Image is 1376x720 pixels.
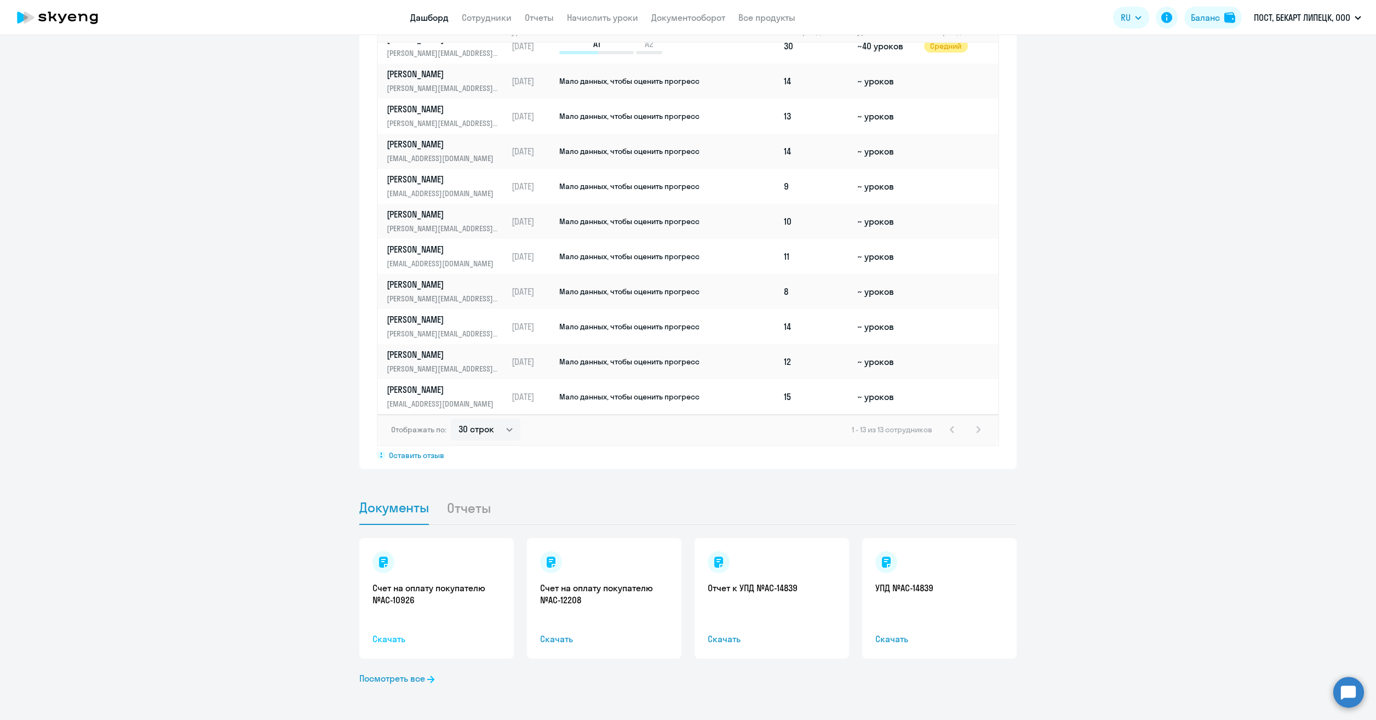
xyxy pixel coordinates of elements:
ul: Tabs [359,491,1017,525]
td: [DATE] [507,239,558,274]
td: ~ уроков [853,379,919,414]
td: ~ уроков [853,204,919,239]
a: Начислить уроки [567,12,638,23]
td: ~ уроков [853,344,919,379]
a: [PERSON_NAME][EMAIL_ADDRESS][DOMAIN_NAME] [387,138,507,164]
p: [PERSON_NAME] [387,138,500,150]
button: RU [1113,7,1149,28]
p: [PERSON_NAME] [387,278,500,290]
p: [PERSON_NAME] [387,68,500,80]
span: RU [1121,11,1131,24]
td: [DATE] [507,204,558,239]
span: Средний [924,39,968,53]
p: [PERSON_NAME][EMAIL_ADDRESS][DOMAIN_NAME] [387,47,500,59]
div: Баланс [1191,11,1220,24]
td: 15 [779,379,853,414]
span: Скачать [875,632,1004,645]
td: [DATE] [507,99,558,134]
a: Дашборд [410,12,449,23]
td: 14 [779,309,853,344]
span: Скачать [372,632,501,645]
span: Мало данных, чтобы оценить прогресс [559,392,700,402]
td: 11 [779,239,853,274]
a: [PERSON_NAME][PERSON_NAME][EMAIL_ADDRESS][DOMAIN_NAME] [387,208,507,235]
a: [PERSON_NAME][PERSON_NAME][EMAIL_ADDRESS][DOMAIN_NAME] [387,313,507,340]
a: Счет на оплату покупателю №AC-10926 [372,582,501,606]
a: [PERSON_NAME][PERSON_NAME][EMAIL_ADDRESS][DOMAIN_NAME] [387,33,507,59]
td: ~ уроков [853,274,919,309]
span: A1 [593,38,600,50]
a: Все продукты [738,12,795,23]
p: [PERSON_NAME] [387,208,500,220]
span: Мало данных, чтобы оценить прогресс [559,111,700,121]
button: ПОСТ, БЕКАРТ ЛИПЕЦК, ООО [1248,4,1367,31]
td: 30 [779,28,853,64]
a: [PERSON_NAME][EMAIL_ADDRESS][DOMAIN_NAME] [387,243,507,270]
span: Оставить отзыв [389,450,444,460]
td: ~ уроков [853,99,919,134]
span: Скачать [708,632,836,645]
a: Отчет к УПД №AC-14839 [708,582,836,594]
a: [PERSON_NAME][EMAIL_ADDRESS][DOMAIN_NAME] [387,384,507,410]
p: [PERSON_NAME][EMAIL_ADDRESS][DOMAIN_NAME] [387,117,500,129]
a: Посмотреть все [359,672,434,685]
td: ~ уроков [853,169,919,204]
a: [PERSON_NAME][PERSON_NAME][EMAIL_ADDRESS][DOMAIN_NAME] [387,103,507,129]
span: Мало данных, чтобы оценить прогресс [559,287,700,296]
span: Мало данных, чтобы оценить прогресс [559,216,700,226]
p: [PERSON_NAME][EMAIL_ADDRESS][DOMAIN_NAME] [387,222,500,235]
p: [PERSON_NAME] [387,384,500,396]
p: [PERSON_NAME][EMAIL_ADDRESS][DOMAIN_NAME] [387,363,500,375]
span: Мало данных, чтобы оценить прогресс [559,146,700,156]
a: [PERSON_NAME][PERSON_NAME][EMAIL_ADDRESS][DOMAIN_NAME] [387,348,507,375]
p: [PERSON_NAME] [387,173,500,185]
span: Мало данных, чтобы оценить прогресс [559,322,700,332]
td: [DATE] [507,379,558,414]
td: 12 [779,344,853,379]
p: [PERSON_NAME] [387,243,500,255]
p: [PERSON_NAME][EMAIL_ADDRESS][DOMAIN_NAME] [387,328,500,340]
a: [PERSON_NAME][EMAIL_ADDRESS][DOMAIN_NAME] [387,173,507,199]
a: [PERSON_NAME][PERSON_NAME][EMAIL_ADDRESS][DOMAIN_NAME] [387,68,507,94]
p: [PERSON_NAME] [387,103,500,115]
td: [DATE] [507,344,558,379]
td: [DATE] [507,28,558,64]
p: [PERSON_NAME][EMAIL_ADDRESS][DOMAIN_NAME] [387,293,500,305]
td: ~ уроков [853,309,919,344]
td: [DATE] [507,309,558,344]
a: Счет на оплату покупателю №AC-12208 [540,582,668,606]
a: [PERSON_NAME][PERSON_NAME][EMAIL_ADDRESS][DOMAIN_NAME] [387,278,507,305]
img: balance [1224,12,1235,23]
span: A2 [645,38,653,50]
a: Отчеты [525,12,554,23]
td: 9 [779,169,853,204]
td: [DATE] [507,169,558,204]
span: Мало данных, чтобы оценить прогресс [559,252,700,261]
td: 14 [779,134,853,169]
p: ПОСТ, БЕКАРТ ЛИПЕЦК, ООО [1254,11,1350,24]
span: 1 - 13 из 13 сотрудников [852,425,932,435]
p: [EMAIL_ADDRESS][DOMAIN_NAME] [387,398,500,410]
a: УПД №AC-14839 [875,582,1004,594]
span: Мало данных, чтобы оценить прогресс [559,76,700,86]
p: [EMAIL_ADDRESS][DOMAIN_NAME] [387,152,500,164]
p: [PERSON_NAME][EMAIL_ADDRESS][DOMAIN_NAME] [387,82,500,94]
p: [EMAIL_ADDRESS][DOMAIN_NAME] [387,187,500,199]
a: Документооборот [651,12,725,23]
td: 13 [779,99,853,134]
td: ~ уроков [853,64,919,99]
td: 10 [779,204,853,239]
td: [DATE] [507,134,558,169]
td: ~ уроков [853,134,919,169]
span: Отображать по: [391,425,446,435]
a: Сотрудники [462,12,512,23]
td: ~ уроков [853,239,919,274]
button: Балансbalance [1184,7,1242,28]
p: [EMAIL_ADDRESS][DOMAIN_NAME] [387,258,500,270]
span: Мало данных, чтобы оценить прогресс [559,181,700,191]
p: [PERSON_NAME] [387,313,500,325]
span: Скачать [540,632,668,645]
td: ~40 уроков [853,28,919,64]
td: 14 [779,64,853,99]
